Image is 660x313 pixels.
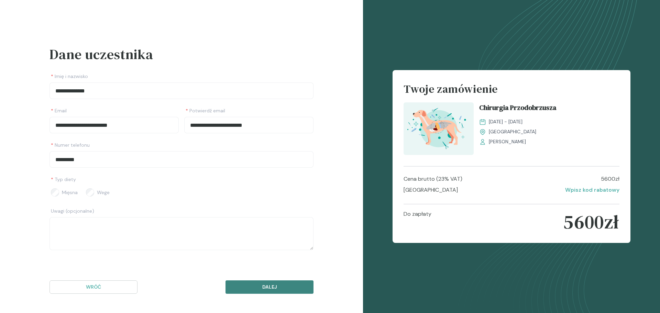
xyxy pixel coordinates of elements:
button: Wróć [49,280,137,294]
span: Imię i nazwisko [51,73,88,80]
span: Chirurgia Przodobrzusza [479,102,557,115]
span: [PERSON_NAME] [489,138,526,145]
span: Typ diety [51,176,76,183]
span: Numer telefonu [51,142,90,148]
input: Wege [86,188,94,197]
span: Uwagi (opcjonalne) [51,208,94,214]
img: ZpbG-B5LeNNTxNnI_ChiruJB_T.svg [404,102,474,155]
h4: Twoje zamówienie [404,81,619,102]
input: Email [49,117,179,133]
button: Dalej [225,280,313,294]
p: Dalej [231,283,308,291]
span: Mięsna [62,189,78,196]
input: Potwierdź email [184,117,313,133]
p: Wróć [55,283,132,291]
input: Numer telefonu [49,151,313,168]
a: Chirurgia Przodobrzusza [479,102,619,115]
p: [GEOGRAPHIC_DATA] [404,186,458,194]
span: Email [51,107,67,114]
span: Wege [97,189,110,196]
input: Imię i nazwisko [49,82,313,99]
p: 5600 zł [601,175,619,183]
p: 5600 zł [563,210,619,234]
p: Cena brutto (23% VAT) [404,175,462,183]
p: Do zapłaty [404,210,431,234]
p: Wpisz kod rabatowy [565,186,619,194]
input: Mięsna [51,188,59,197]
span: [DATE] - [DATE] [489,118,522,125]
span: Potwierdź email [186,107,225,114]
h3: Dane uczestnika [49,44,313,65]
span: [GEOGRAPHIC_DATA] [489,128,536,135]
